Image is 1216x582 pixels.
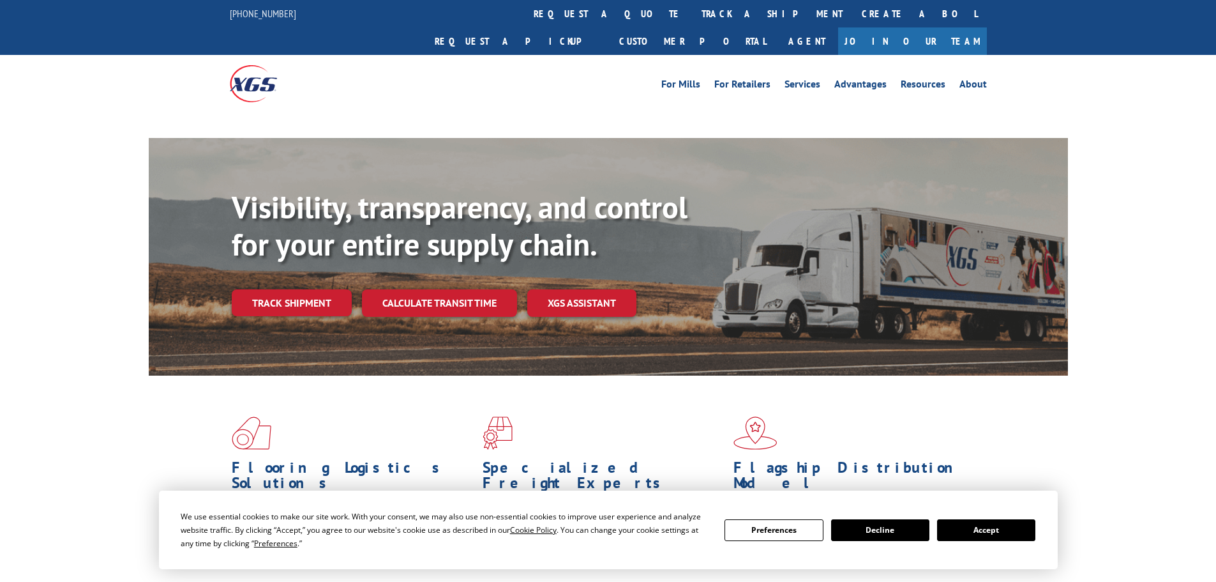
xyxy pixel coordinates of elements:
[724,519,823,541] button: Preferences
[838,27,987,55] a: Join Our Team
[510,525,557,535] span: Cookie Policy
[831,519,929,541] button: Decline
[610,27,776,55] a: Customer Portal
[159,491,1058,569] div: Cookie Consent Prompt
[661,79,700,93] a: For Mills
[254,538,297,549] span: Preferences
[834,79,887,93] a: Advantages
[362,289,517,317] a: Calculate transit time
[784,79,820,93] a: Services
[776,27,838,55] a: Agent
[733,417,777,450] img: xgs-icon-flagship-distribution-model-red
[425,27,610,55] a: Request a pickup
[714,79,770,93] a: For Retailers
[901,79,945,93] a: Resources
[232,289,352,316] a: Track shipment
[181,510,709,550] div: We use essential cookies to make our site work. With your consent, we may also use non-essential ...
[232,187,687,264] b: Visibility, transparency, and control for your entire supply chain.
[937,519,1035,541] button: Accept
[483,417,513,450] img: xgs-icon-focused-on-flooring-red
[230,7,296,20] a: [PHONE_NUMBER]
[527,289,636,317] a: XGS ASSISTANT
[733,460,975,497] h1: Flagship Distribution Model
[959,79,987,93] a: About
[232,417,271,450] img: xgs-icon-total-supply-chain-intelligence-red
[232,460,473,497] h1: Flooring Logistics Solutions
[483,460,724,497] h1: Specialized Freight Experts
